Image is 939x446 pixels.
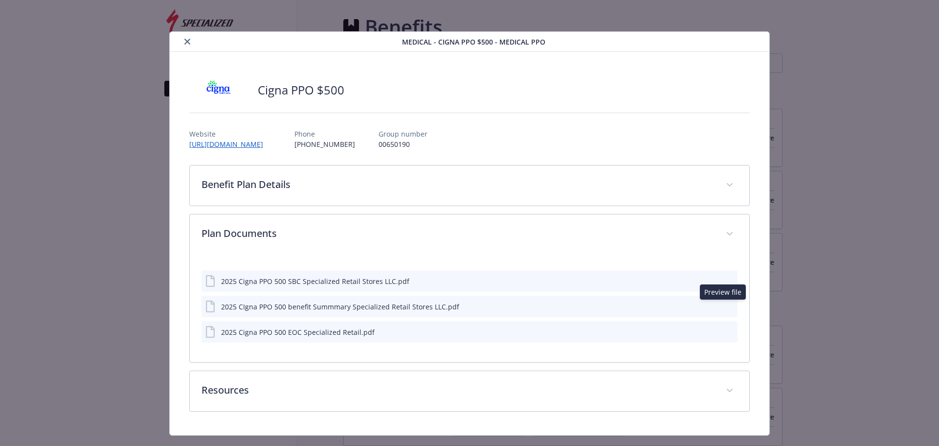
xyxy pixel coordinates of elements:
span: Medical - Cigna PPO $500 - Medical PPO [402,37,545,47]
p: 00650190 [379,139,427,149]
div: 2025 Cigna PPO 500 SBC Specialized Retail Stores LLC.pdf [221,276,409,286]
p: Website [189,129,271,139]
h2: Cigna PPO $500 [258,82,344,98]
p: Resources [201,383,715,398]
div: Plan Documents [190,214,750,255]
button: download file [709,327,717,337]
div: Resources [190,371,750,411]
p: [PHONE_NUMBER] [294,139,355,149]
button: preview file [725,327,734,337]
div: Benefit Plan Details [190,165,750,206]
button: close [181,36,193,47]
img: CIGNA [189,75,248,105]
div: Plan Documents [190,255,750,362]
div: Preview file [700,284,746,300]
button: download file [707,302,715,312]
p: Group number [379,129,427,139]
button: preview file [725,276,734,286]
a: [URL][DOMAIN_NAME] [189,140,271,149]
button: preview file [723,302,734,312]
p: Plan Documents [201,226,715,241]
button: download file [709,276,717,286]
div: 2025 CIgna PPO 500 benefit Summmary Specialized Retail Stores LLC.pdf [221,302,459,312]
div: details for plan Medical - Cigna PPO $500 - Medical PPO [94,31,845,436]
p: Benefit Plan Details [201,177,715,192]
div: 2025 Cigna PPO 500 EOC Specialized Retail.pdf [221,327,375,337]
p: Phone [294,129,355,139]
